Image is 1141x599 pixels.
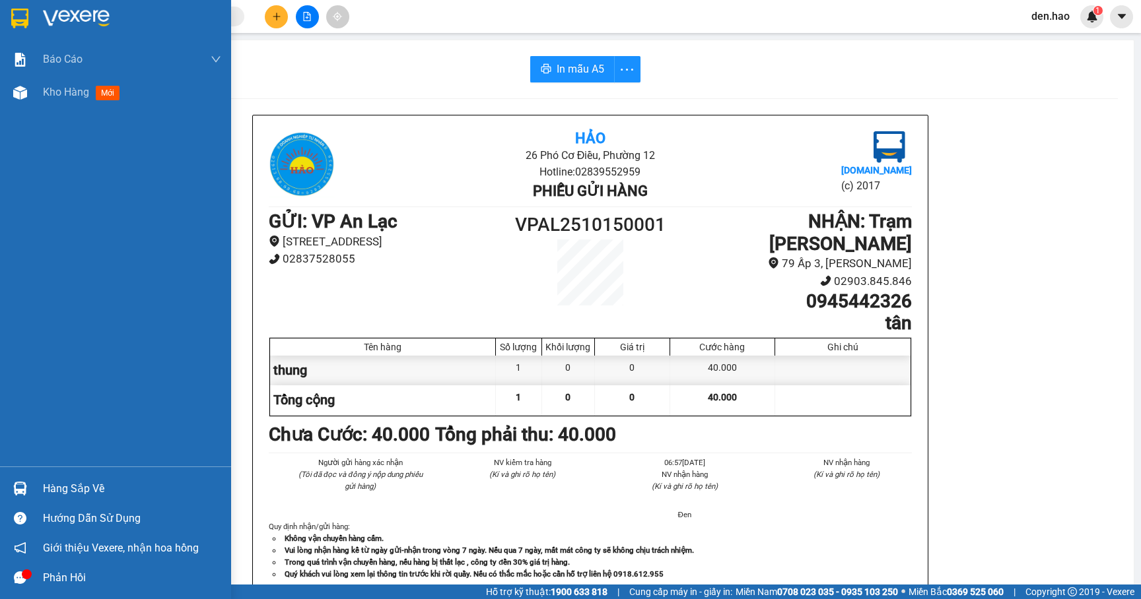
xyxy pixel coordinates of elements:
button: plus [265,5,288,28]
li: 26 Phó Cơ Điều, Phường 12 [376,147,804,164]
button: more [614,56,640,82]
span: plus [272,12,281,21]
b: GỬI : VP An Lạc [17,96,145,117]
span: environment [269,236,280,247]
span: Hỗ trợ kỹ thuật: [486,584,607,599]
span: 1 [516,392,521,402]
span: 0 [629,392,635,402]
b: Hảo [575,130,605,146]
span: Kho hàng [43,86,89,98]
img: solution-icon [13,53,27,67]
strong: 0708 023 035 - 0935 103 250 [777,586,898,597]
strong: 1900 633 818 [551,586,607,597]
span: Miền Bắc [909,584,1004,599]
span: copyright [1068,587,1077,596]
h1: tân [671,312,912,334]
span: phone [820,275,831,286]
li: 02903.845.846 [671,272,912,290]
span: 0 [565,392,570,402]
li: [STREET_ADDRESS] [269,233,510,251]
span: | [1014,584,1016,599]
span: Miền Nam [736,584,898,599]
h1: VPAL2510150001 [510,210,671,239]
img: logo.jpg [17,16,83,82]
img: warehouse-icon [13,86,27,100]
li: NV nhận hàng [619,468,750,480]
b: Chưa Cước : 40.000 [269,424,430,445]
li: Đen [619,509,750,520]
span: Báo cáo [43,51,83,67]
div: 0 [542,356,595,385]
span: | [617,584,619,599]
span: den.hao [1021,8,1080,24]
b: [DOMAIN_NAME] [841,165,912,175]
div: Hướng dẫn sử dụng [43,509,221,528]
li: NV kiểm tra hàng [458,457,588,468]
div: thung [270,356,496,385]
strong: 0369 525 060 [947,586,1004,597]
strong: Trong quá trình vận chuyển hàng, nếu hàng bị thất lạc , công ty đền 30% giá trị hàng. [285,557,570,567]
sup: 1 [1093,6,1103,15]
li: 79 Ấp 3, [PERSON_NAME] [671,255,912,272]
div: Số lượng [499,342,538,352]
span: down [211,54,221,65]
div: Cước hàng [674,342,771,352]
button: aim [326,5,349,28]
span: 40.000 [708,392,737,402]
strong: Không vận chuyển hàng cấm. [285,534,384,543]
span: Cung cấp máy in - giấy in: [629,584,732,599]
div: Hàng sắp về [43,479,221,499]
img: warehouse-icon [13,482,27,495]
li: Hotline: 02839552959 [123,49,552,65]
b: Tổng phải thu: 40.000 [435,424,616,445]
li: Người gửi hàng xác nhận [295,457,426,468]
li: 26 Phó Cơ Điều, Phường 12 [123,32,552,49]
div: 40.000 [670,356,775,385]
span: message [14,571,26,584]
i: (Kí và ghi rõ họ tên) [813,470,880,479]
div: Ghi chú [778,342,907,352]
span: aim [333,12,342,21]
div: 0 [595,356,670,385]
li: Hotline: 02839552959 [376,164,804,180]
span: environment [768,257,779,268]
button: file-add [296,5,319,28]
span: more [615,61,640,78]
div: Quy định nhận/gửi hàng : [269,520,912,580]
li: NV nhận hàng [782,457,913,468]
strong: Quý khách vui lòng xem lại thông tin trước khi rời quầy. Nếu có thắc mắc hoặc cần hỗ trợ liên hệ ... [285,569,664,579]
li: 02837528055 [269,250,510,268]
span: In mẫu A5 [557,61,604,77]
div: Tên hàng [273,342,492,352]
div: Phản hồi [43,568,221,588]
span: question-circle [14,512,26,524]
strong: Vui lòng nhận hàng kể từ ngày gửi-nhận trong vòng 7 ngày. Nếu qua 7 ngày, mất mát công ty sẽ khôn... [285,546,694,555]
span: printer [541,63,551,76]
span: Giới thiệu Vexere, nhận hoa hồng [43,540,199,556]
span: file-add [302,12,312,21]
img: logo-vxr [11,9,28,28]
h1: 0945442326 [671,290,912,313]
span: Tổng cộng [273,392,335,408]
b: NHẬN : Trạm [PERSON_NAME] [769,210,912,255]
span: ⚪️ [901,589,905,594]
button: caret-down [1110,5,1133,28]
i: (Kí và ghi rõ họ tên) [652,482,718,491]
span: mới [96,86,120,100]
li: (c) 2017 [841,177,912,194]
button: printerIn mẫu A5 [530,56,615,82]
div: Giá trị [598,342,666,352]
div: Khối lượng [545,342,591,352]
span: notification [14,542,26,554]
img: logo.jpg [269,131,335,197]
span: phone [269,253,280,265]
li: 06:57[DATE] [619,457,750,468]
div: 1 [496,356,542,385]
i: (Tôi đã đọc và đồng ý nộp dung phiếu gửi hàng) [298,470,423,491]
b: Phiếu gửi hàng [533,183,648,199]
span: 1 [1095,6,1100,15]
b: GỬI : VP An Lạc [269,210,398,232]
img: logo.jpg [874,131,905,163]
span: caret-down [1116,11,1128,22]
i: (Kí và ghi rõ họ tên) [489,470,555,479]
